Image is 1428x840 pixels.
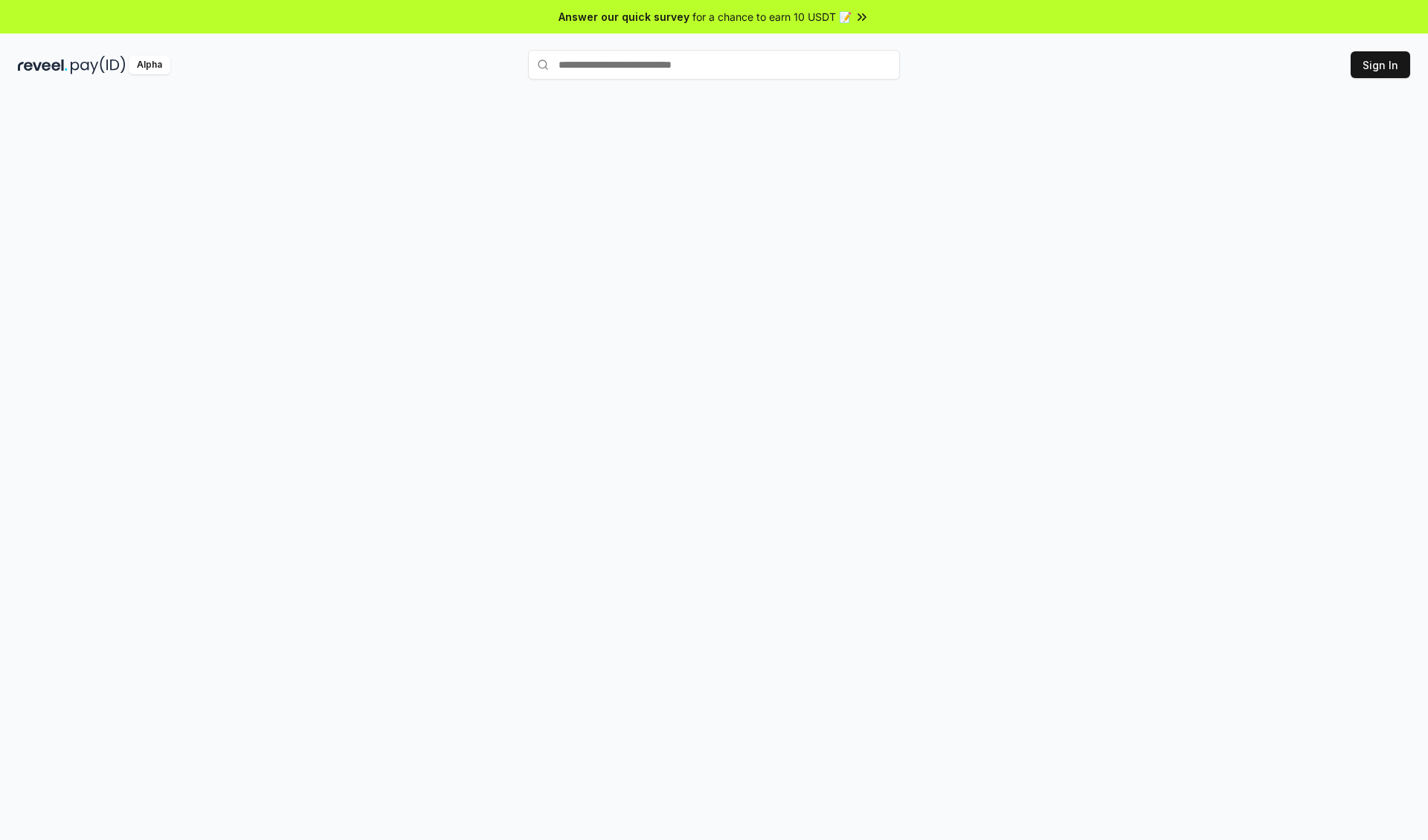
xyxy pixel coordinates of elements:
span: Answer our quick survey [559,9,689,25]
div: Alpha [129,56,170,74]
span: for a chance to earn 10 USDT 📝 [692,9,852,25]
button: Sign In [1351,51,1410,78]
img: pay_id [71,56,126,74]
img: reveel_dark [18,56,68,74]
